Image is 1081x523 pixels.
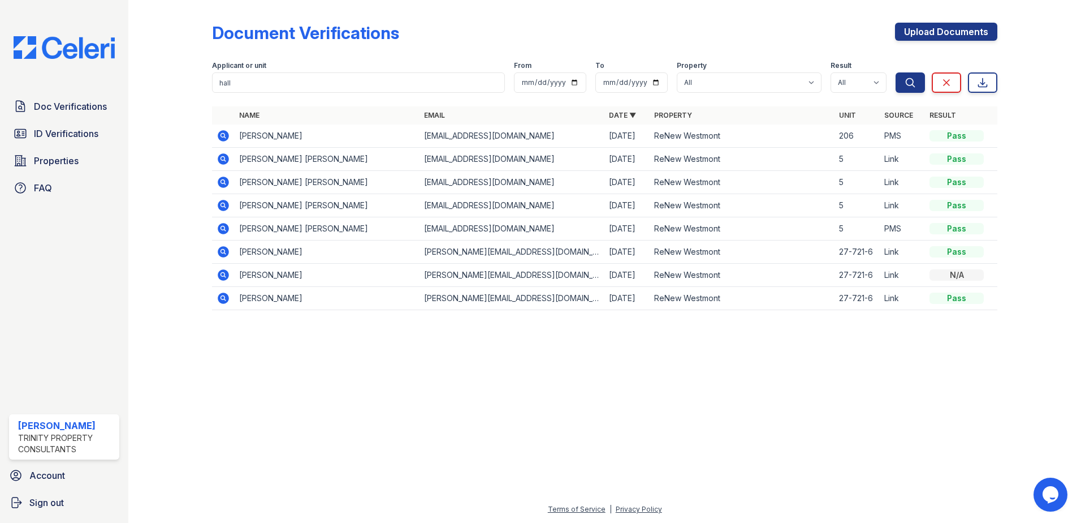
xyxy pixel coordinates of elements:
td: [DATE] [604,171,650,194]
td: [DATE] [604,264,650,287]
td: 5 [834,194,880,217]
td: [DATE] [604,125,650,148]
td: [PERSON_NAME] [PERSON_NAME] [235,148,420,171]
a: Doc Verifications [9,95,119,118]
td: ReNew Westmont [650,171,834,194]
td: [PERSON_NAME][EMAIL_ADDRESS][DOMAIN_NAME] [420,241,604,264]
td: Link [880,287,925,310]
td: [PERSON_NAME] [235,264,420,287]
td: 27-721-6 [834,241,880,264]
td: [EMAIL_ADDRESS][DOMAIN_NAME] [420,217,604,241]
div: N/A [929,269,984,281]
td: [EMAIL_ADDRESS][DOMAIN_NAME] [420,148,604,171]
td: [PERSON_NAME] [PERSON_NAME] [235,171,420,194]
td: [PERSON_NAME] [235,125,420,148]
td: 27-721-6 [834,264,880,287]
span: ID Verifications [34,127,98,140]
label: Property [677,61,707,70]
td: ReNew Westmont [650,194,834,217]
div: | [609,505,612,513]
label: To [595,61,604,70]
td: PMS [880,217,925,241]
td: [DATE] [604,217,650,241]
td: ReNew Westmont [650,264,834,287]
span: Account [29,469,65,482]
a: Account [5,464,124,487]
td: ReNew Westmont [650,287,834,310]
div: Pass [929,223,984,234]
td: Link [880,171,925,194]
span: Sign out [29,496,64,509]
a: Email [424,111,445,119]
td: PMS [880,125,925,148]
label: Result [831,61,851,70]
a: Name [239,111,260,119]
td: [PERSON_NAME] [235,287,420,310]
td: ReNew Westmont [650,148,834,171]
td: [PERSON_NAME] [PERSON_NAME] [235,194,420,217]
a: Property [654,111,692,119]
img: CE_Logo_Blue-a8612792a0a2168367f1c8372b55b34899dd931a85d93a1a3d3e32e68fde9ad4.png [5,36,124,59]
a: Upload Documents [895,23,997,41]
label: From [514,61,531,70]
td: [PERSON_NAME][EMAIL_ADDRESS][DOMAIN_NAME] [420,264,604,287]
div: Pass [929,200,984,211]
div: Pass [929,293,984,304]
td: [PERSON_NAME] [PERSON_NAME] [235,217,420,241]
td: Link [880,148,925,171]
td: [DATE] [604,287,650,310]
a: Result [929,111,956,119]
span: FAQ [34,181,52,195]
td: [PERSON_NAME] [235,241,420,264]
div: Pass [929,177,984,188]
td: [DATE] [604,194,650,217]
td: ReNew Westmont [650,241,834,264]
div: Pass [929,153,984,165]
td: Link [880,264,925,287]
td: 27-721-6 [834,287,880,310]
a: Properties [9,149,119,172]
td: [PERSON_NAME][EMAIL_ADDRESS][DOMAIN_NAME] [420,287,604,310]
td: 206 [834,125,880,148]
div: Pass [929,246,984,258]
a: Terms of Service [548,505,606,513]
td: [DATE] [604,241,650,264]
span: Properties [34,154,79,168]
td: Link [880,194,925,217]
a: Date ▼ [609,111,636,119]
div: Trinity Property Consultants [18,432,115,455]
td: [DATE] [604,148,650,171]
label: Applicant or unit [212,61,266,70]
a: Sign out [5,491,124,514]
td: 5 [834,148,880,171]
a: FAQ [9,177,119,199]
td: [EMAIL_ADDRESS][DOMAIN_NAME] [420,171,604,194]
td: [EMAIL_ADDRESS][DOMAIN_NAME] [420,125,604,148]
a: Unit [839,111,856,119]
div: Document Verifications [212,23,399,43]
a: ID Verifications [9,122,119,145]
td: ReNew Westmont [650,125,834,148]
td: 5 [834,217,880,241]
div: [PERSON_NAME] [18,419,115,432]
iframe: chat widget [1034,478,1070,512]
input: Search by name, email, or unit number [212,72,505,93]
a: Privacy Policy [616,505,662,513]
span: Doc Verifications [34,100,107,113]
td: [EMAIL_ADDRESS][DOMAIN_NAME] [420,194,604,217]
td: ReNew Westmont [650,217,834,241]
td: Link [880,241,925,264]
div: Pass [929,130,984,142]
td: 5 [834,171,880,194]
a: Source [884,111,913,119]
